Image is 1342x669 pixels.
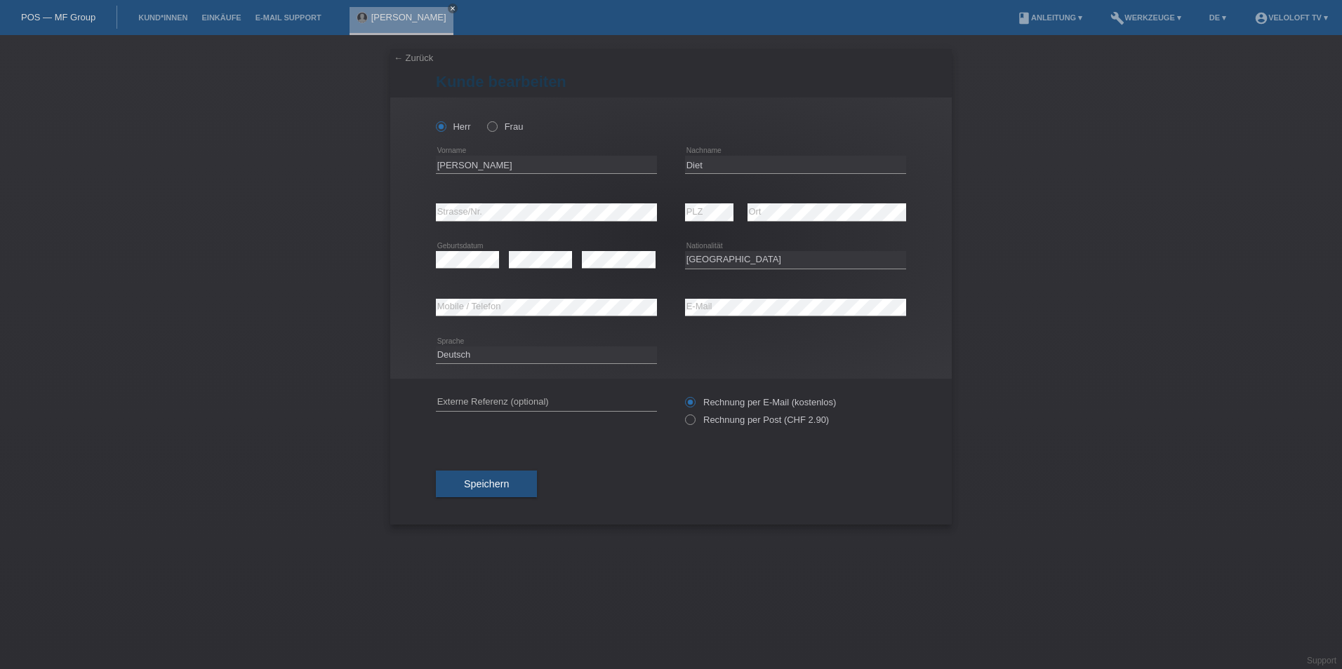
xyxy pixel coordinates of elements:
input: Herr [436,121,445,130]
a: [PERSON_NAME] [371,12,446,22]
input: Rechnung per E-Mail (kostenlos) [685,397,694,414]
label: Frau [487,121,523,132]
label: Rechnung per Post (CHF 2.90) [685,414,829,425]
i: close [449,5,456,12]
a: close [448,4,458,13]
span: Speichern [464,478,509,489]
i: book [1017,11,1031,25]
a: account_circleVeloLoft TV ▾ [1247,13,1335,22]
a: E-Mail Support [248,13,328,22]
input: Frau [487,121,496,130]
a: DE ▾ [1202,13,1233,22]
h1: Kunde bearbeiten [436,73,906,90]
a: Support [1307,656,1336,665]
i: account_circle [1254,11,1268,25]
label: Herr [436,121,471,132]
button: Speichern [436,471,537,497]
input: Rechnung per Post (CHF 2.90) [685,414,694,432]
i: build [1110,11,1124,25]
a: Einkäufe [194,13,248,22]
label: Rechnung per E-Mail (kostenlos) [685,397,836,407]
a: POS — MF Group [21,12,95,22]
a: ← Zurück [394,53,433,63]
a: Kund*innen [131,13,194,22]
a: bookAnleitung ▾ [1010,13,1089,22]
a: buildWerkzeuge ▾ [1103,13,1188,22]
